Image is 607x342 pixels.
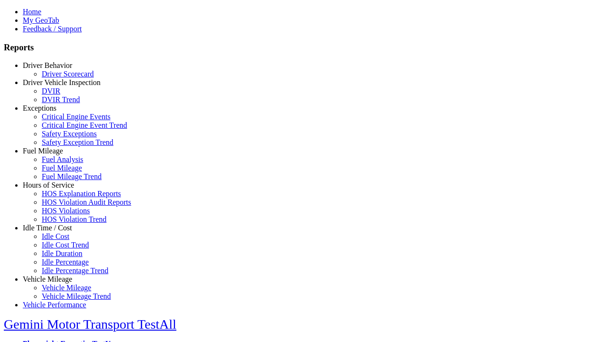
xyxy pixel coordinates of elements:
[42,87,60,95] a: DVIR
[42,172,101,180] a: Fuel Mileage Trend
[42,130,97,138] a: Safety Exceptions
[23,224,72,232] a: Idle Time / Cost
[23,147,63,155] a: Fuel Mileage
[23,301,86,309] a: Vehicle Performance
[42,70,94,78] a: Driver Scorecard
[42,190,121,198] a: HOS Explanation Reports
[42,113,110,121] a: Critical Engine Events
[42,138,113,146] a: Safety Exception Trend
[42,164,82,172] a: Fuel Mileage
[42,241,89,249] a: Idle Cost Trend
[42,266,108,275] a: Idle Percentage Trend
[42,258,89,266] a: Idle Percentage
[42,121,127,129] a: Critical Engine Event Trend
[42,292,111,300] a: Vehicle Mileage Trend
[23,104,56,112] a: Exceptions
[42,284,91,292] a: Vehicle Mileage
[23,181,74,189] a: Hours of Service
[4,42,603,53] h3: Reports
[23,25,82,33] a: Feedback / Support
[42,95,80,104] a: DVIR Trend
[4,317,176,332] a: Gemini Motor Transport TestAll
[42,207,90,215] a: HOS Violations
[23,16,59,24] a: My GeoTab
[23,275,72,283] a: Vehicle Mileage
[23,8,41,16] a: Home
[42,215,107,223] a: HOS Violation Trend
[42,232,69,240] a: Idle Cost
[42,155,83,163] a: Fuel Analysis
[42,249,83,257] a: Idle Duration
[23,78,101,86] a: Driver Vehicle Inspection
[23,61,72,69] a: Driver Behavior
[42,198,131,206] a: HOS Violation Audit Reports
